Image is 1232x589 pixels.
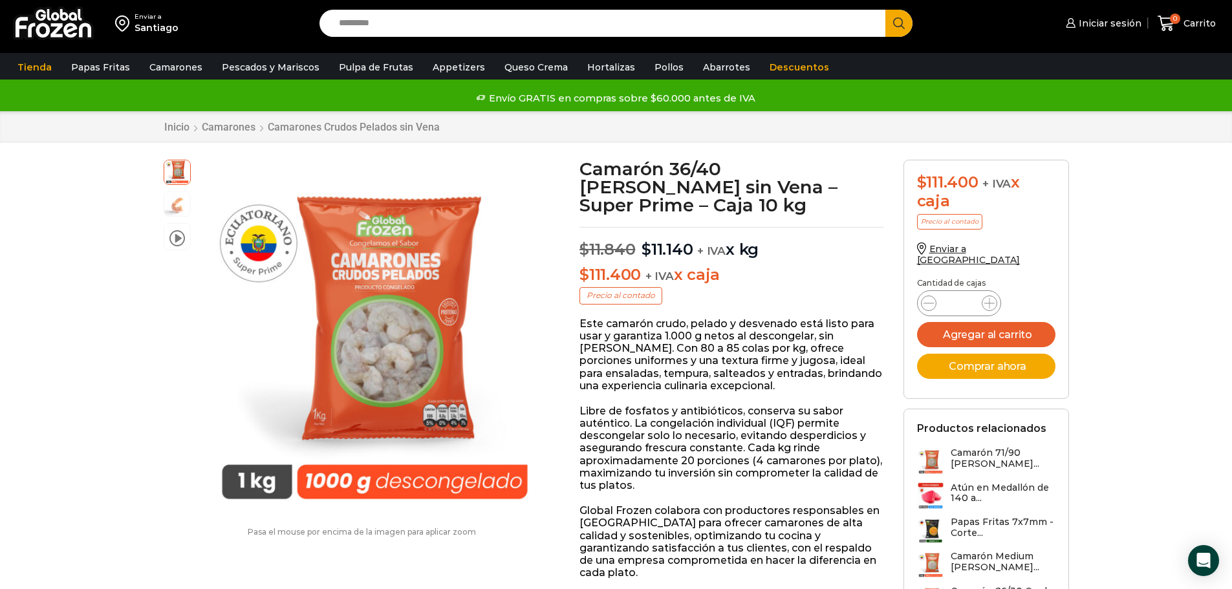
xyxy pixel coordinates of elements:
[135,12,178,21] div: Enviar a
[579,504,884,579] p: Global Frozen colabora con productores responsables en [GEOGRAPHIC_DATA] para ofrecer camarones d...
[332,55,420,80] a: Pulpa de Frutas
[1063,10,1141,36] a: Iniciar sesión
[917,173,927,191] span: $
[763,55,836,80] a: Descuentos
[697,244,726,257] span: + IVA
[498,55,574,80] a: Queso Crema
[11,55,58,80] a: Tienda
[917,354,1055,379] button: Comprar ahora
[164,158,190,184] span: PM04004040
[917,551,1055,579] a: Camarón Medium [PERSON_NAME]...
[917,243,1021,266] a: Enviar a [GEOGRAPHIC_DATA]
[642,240,651,259] span: $
[648,55,690,80] a: Pollos
[579,265,641,284] bdi: 111.400
[1075,17,1141,30] span: Iniciar sesión
[579,240,589,259] span: $
[579,240,635,259] bdi: 11.840
[267,121,440,133] a: Camarones Crudos Pelados sin Vena
[1154,8,1219,39] a: 0 Carrito
[1170,14,1180,24] span: 0
[982,177,1011,190] span: + IVA
[951,447,1055,469] h3: Camarón 71/90 [PERSON_NAME]...
[951,551,1055,573] h3: Camarón Medium [PERSON_NAME]...
[201,121,256,133] a: Camarones
[164,528,561,537] p: Pasa el mouse por encima de la imagen para aplicar zoom
[917,422,1046,434] h2: Productos relacionados
[579,287,662,304] p: Precio al contado
[697,55,757,80] a: Abarrotes
[215,55,326,80] a: Pescados y Mariscos
[579,266,884,284] p: x caja
[579,317,884,392] p: Este camarón crudo, pelado y desvenado está listo para usar y garantiza 1.000 g netos al desconge...
[917,173,978,191] bdi: 111.400
[917,482,1055,510] a: Atún en Medallón de 140 a...
[164,192,190,218] span: camaron-sin-cascara
[645,270,674,283] span: + IVA
[917,447,1055,475] a: Camarón 71/90 [PERSON_NAME]...
[426,55,492,80] a: Appetizers
[642,240,693,259] bdi: 11.140
[164,121,440,133] nav: Breadcrumb
[579,265,589,284] span: $
[947,294,971,312] input: Product quantity
[197,160,552,515] div: 1 / 3
[143,55,209,80] a: Camarones
[579,160,884,214] h1: Camarón 36/40 [PERSON_NAME] sin Vena – Super Prime – Caja 10 kg
[579,227,884,259] p: x kg
[164,121,190,133] a: Inicio
[917,517,1055,544] a: Papas Fritas 7x7mm - Corte...
[885,10,913,37] button: Search button
[135,21,178,34] div: Santiago
[65,55,136,80] a: Papas Fritas
[115,12,135,34] img: address-field-icon.svg
[951,482,1055,504] h3: Atún en Medallón de 140 a...
[951,517,1055,539] h3: Papas Fritas 7x7mm - Corte...
[197,160,552,515] img: PM04004040
[1188,545,1219,576] div: Open Intercom Messenger
[917,279,1055,288] p: Cantidad de cajas
[581,55,642,80] a: Hortalizas
[917,173,1055,211] div: x caja
[917,214,982,230] p: Precio al contado
[1180,17,1216,30] span: Carrito
[917,322,1055,347] button: Agregar al carrito
[579,405,884,491] p: Libre de fosfatos y antibióticos, conserva su sabor auténtico. La congelación individual (IQF) pe...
